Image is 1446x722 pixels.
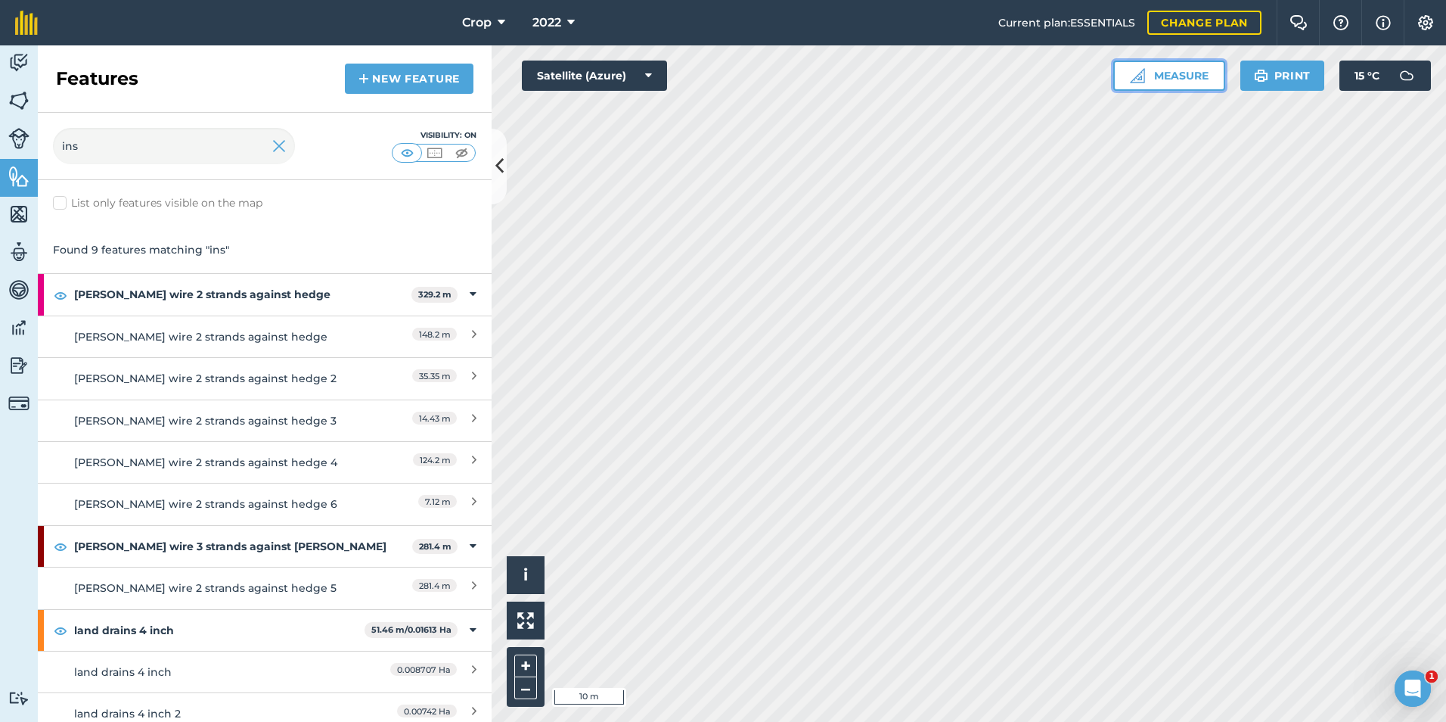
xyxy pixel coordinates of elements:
a: [PERSON_NAME] wire 2 strands against hedge 4124.2 m [38,441,492,483]
button: 15 °C [1339,61,1431,91]
span: 7.12 m [418,495,457,508]
div: land drains 4 inch51.46 m/0.01613 Ha [38,610,492,651]
a: [PERSON_NAME] wire 2 strands against hedge 235.35 m [38,357,492,399]
span: 281.4 m [412,579,457,592]
img: svg+xml;base64,PHN2ZyB4bWxucz0iaHR0cDovL3d3dy53My5vcmcvMjAwMC9zdmciIHdpZHRoPSI1MCIgaGVpZ2h0PSI0MC... [425,145,444,160]
img: svg+xml;base64,PD94bWwgdmVyc2lvbj0iMS4wIiBlbmNvZGluZz0idXRmLTgiPz4KPCEtLSBHZW5lcmF0b3I6IEFkb2JlIE... [1392,61,1422,91]
a: [PERSON_NAME] wire 2 strands against hedge 5281.4 m [38,567,492,608]
img: svg+xml;base64,PD94bWwgdmVyc2lvbj0iMS4wIiBlbmNvZGluZz0idXRmLTgiPz4KPCEtLSBHZW5lcmF0b3I6IEFkb2JlIE... [8,316,29,339]
span: 1 [1426,671,1438,683]
div: [PERSON_NAME] wire 2 strands against hedge 3 [74,412,343,429]
img: svg+xml;base64,PHN2ZyB4bWxucz0iaHR0cDovL3d3dy53My5vcmcvMjAwMC9zdmciIHdpZHRoPSI1NiIgaGVpZ2h0PSI2MC... [8,203,29,226]
span: 14.43 m [412,412,457,425]
img: svg+xml;base64,PD94bWwgdmVyc2lvbj0iMS4wIiBlbmNvZGluZz0idXRmLTgiPz4KPCEtLSBHZW5lcmF0b3I6IEFkb2JlIE... [8,241,29,263]
div: [PERSON_NAME] wire 2 strands against hedge 6 [74,496,343,512]
button: Satellite (Azure) [522,61,667,91]
span: 148.2 m [412,328,457,341]
span: 0.00742 Ha [397,705,457,717]
img: svg+xml;base64,PD94bWwgdmVyc2lvbj0iMS4wIiBlbmNvZGluZz0idXRmLTgiPz4KPCEtLSBHZW5lcmF0b3I6IEFkb2JlIE... [8,691,29,705]
button: + [514,655,537,677]
img: A cog icon [1417,15,1435,30]
input: Search [53,128,295,164]
strong: [PERSON_NAME] wire 2 strands against hedge [74,274,411,315]
div: land drains 4 inch [74,664,343,680]
iframe: Intercom live chat [1395,671,1431,707]
span: 0.008707 Ha [390,663,457,676]
img: svg+xml;base64,PHN2ZyB4bWxucz0iaHR0cDovL3d3dy53My5vcmcvMjAwMC9zdmciIHdpZHRoPSIyMiIgaGVpZ2h0PSIzMC... [272,137,286,155]
img: Four arrows, one pointing top left, one top right, one bottom right and the last bottom left [517,612,534,629]
div: Found 9 features matching "ins" [38,226,492,273]
span: Crop [462,14,492,32]
label: List only features visible on the map [53,195,262,211]
img: fieldmargin Logo [15,11,38,35]
strong: [PERSON_NAME] wire 3 strands against [PERSON_NAME] [74,526,412,567]
strong: 329.2 m [418,289,451,300]
img: svg+xml;base64,PHN2ZyB4bWxucz0iaHR0cDovL3d3dy53My5vcmcvMjAwMC9zdmciIHdpZHRoPSIxNyIgaGVpZ2h0PSIxNy... [1376,14,1391,32]
span: Current plan : ESSENTIALS [998,14,1135,31]
button: i [507,556,545,594]
img: Two speech bubbles overlapping with the left bubble in the forefront [1289,15,1308,30]
div: [PERSON_NAME] wire 3 strands against [PERSON_NAME]281.4 m [38,526,492,567]
span: 2022 [532,14,561,32]
img: svg+xml;base64,PHN2ZyB4bWxucz0iaHR0cDovL3d3dy53My5vcmcvMjAwMC9zdmciIHdpZHRoPSIxOCIgaGVpZ2h0PSIyNC... [54,537,67,556]
img: svg+xml;base64,PHN2ZyB4bWxucz0iaHR0cDovL3d3dy53My5vcmcvMjAwMC9zdmciIHdpZHRoPSI1NiIgaGVpZ2h0PSI2MC... [8,89,29,112]
img: svg+xml;base64,PD94bWwgdmVyc2lvbj0iMS4wIiBlbmNvZGluZz0idXRmLTgiPz4KPCEtLSBHZW5lcmF0b3I6IEFkb2JlIE... [8,51,29,74]
strong: land drains 4 inch [74,610,365,651]
img: svg+xml;base64,PHN2ZyB4bWxucz0iaHR0cDovL3d3dy53My5vcmcvMjAwMC9zdmciIHdpZHRoPSIxOCIgaGVpZ2h0PSIyNC... [54,621,67,640]
div: [PERSON_NAME] wire 2 strands against hedge 5 [74,580,343,596]
a: [PERSON_NAME] wire 2 strands against hedge148.2 m [38,316,492,357]
a: New feature [345,64,473,94]
strong: 51.46 m / 0.01613 Ha [371,624,451,635]
img: svg+xml;base64,PD94bWwgdmVyc2lvbj0iMS4wIiBlbmNvZGluZz0idXRmLTgiPz4KPCEtLSBHZW5lcmF0b3I6IEFkb2JlIE... [8,393,29,414]
div: land drains 4 inch 2 [74,705,343,722]
div: [PERSON_NAME] wire 2 strands against hedge 4 [74,454,343,471]
div: [PERSON_NAME] wire 2 strands against hedge [74,328,343,345]
button: Measure [1113,61,1225,91]
img: Ruler icon [1130,68,1145,83]
a: [PERSON_NAME] wire 2 strands against hedge 314.43 m [38,400,492,441]
span: 35.35 m [412,369,457,382]
img: svg+xml;base64,PHN2ZyB4bWxucz0iaHR0cDovL3d3dy53My5vcmcvMjAwMC9zdmciIHdpZHRoPSIxOCIgaGVpZ2h0PSIyNC... [54,286,67,304]
span: i [523,565,528,584]
img: svg+xml;base64,PHN2ZyB4bWxucz0iaHR0cDovL3d3dy53My5vcmcvMjAwMC9zdmciIHdpZHRoPSI1MCIgaGVpZ2h0PSI0MC... [398,145,417,160]
span: 124.2 m [413,453,457,466]
button: Print [1240,61,1325,91]
h2: Features [56,67,138,91]
img: svg+xml;base64,PD94bWwgdmVyc2lvbj0iMS4wIiBlbmNvZGluZz0idXRmLTgiPz4KPCEtLSBHZW5lcmF0b3I6IEFkb2JlIE... [8,354,29,377]
img: A question mark icon [1332,15,1350,30]
span: 15 ° C [1354,61,1379,91]
img: svg+xml;base64,PHN2ZyB4bWxucz0iaHR0cDovL3d3dy53My5vcmcvMjAwMC9zdmciIHdpZHRoPSIxNCIgaGVpZ2h0PSIyNC... [358,70,369,88]
button: – [514,677,537,699]
img: svg+xml;base64,PD94bWwgdmVyc2lvbj0iMS4wIiBlbmNvZGluZz0idXRmLTgiPz4KPCEtLSBHZW5lcmF0b3I6IEFkb2JlIE... [8,279,29,301]
div: [PERSON_NAME] wire 2 strands against hedge 2 [74,370,343,387]
img: svg+xml;base64,PHN2ZyB4bWxucz0iaHR0cDovL3d3dy53My5vcmcvMjAwMC9zdmciIHdpZHRoPSIxOSIgaGVpZ2h0PSIyNC... [1254,67,1268,85]
a: Change plan [1147,11,1261,35]
img: svg+xml;base64,PHN2ZyB4bWxucz0iaHR0cDovL3d3dy53My5vcmcvMjAwMC9zdmciIHdpZHRoPSI1NiIgaGVpZ2h0PSI2MC... [8,165,29,188]
a: [PERSON_NAME] wire 2 strands against hedge 67.12 m [38,483,492,524]
div: Visibility: On [392,129,476,142]
img: svg+xml;base64,PD94bWwgdmVyc2lvbj0iMS4wIiBlbmNvZGluZz0idXRmLTgiPz4KPCEtLSBHZW5lcmF0b3I6IEFkb2JlIE... [8,128,29,149]
a: land drains 4 inch0.008707 Ha [38,651,492,692]
img: svg+xml;base64,PHN2ZyB4bWxucz0iaHR0cDovL3d3dy53My5vcmcvMjAwMC9zdmciIHdpZHRoPSI1MCIgaGVpZ2h0PSI0MC... [452,145,471,160]
div: [PERSON_NAME] wire 2 strands against hedge329.2 m [38,274,492,315]
strong: 281.4 m [419,541,451,552]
